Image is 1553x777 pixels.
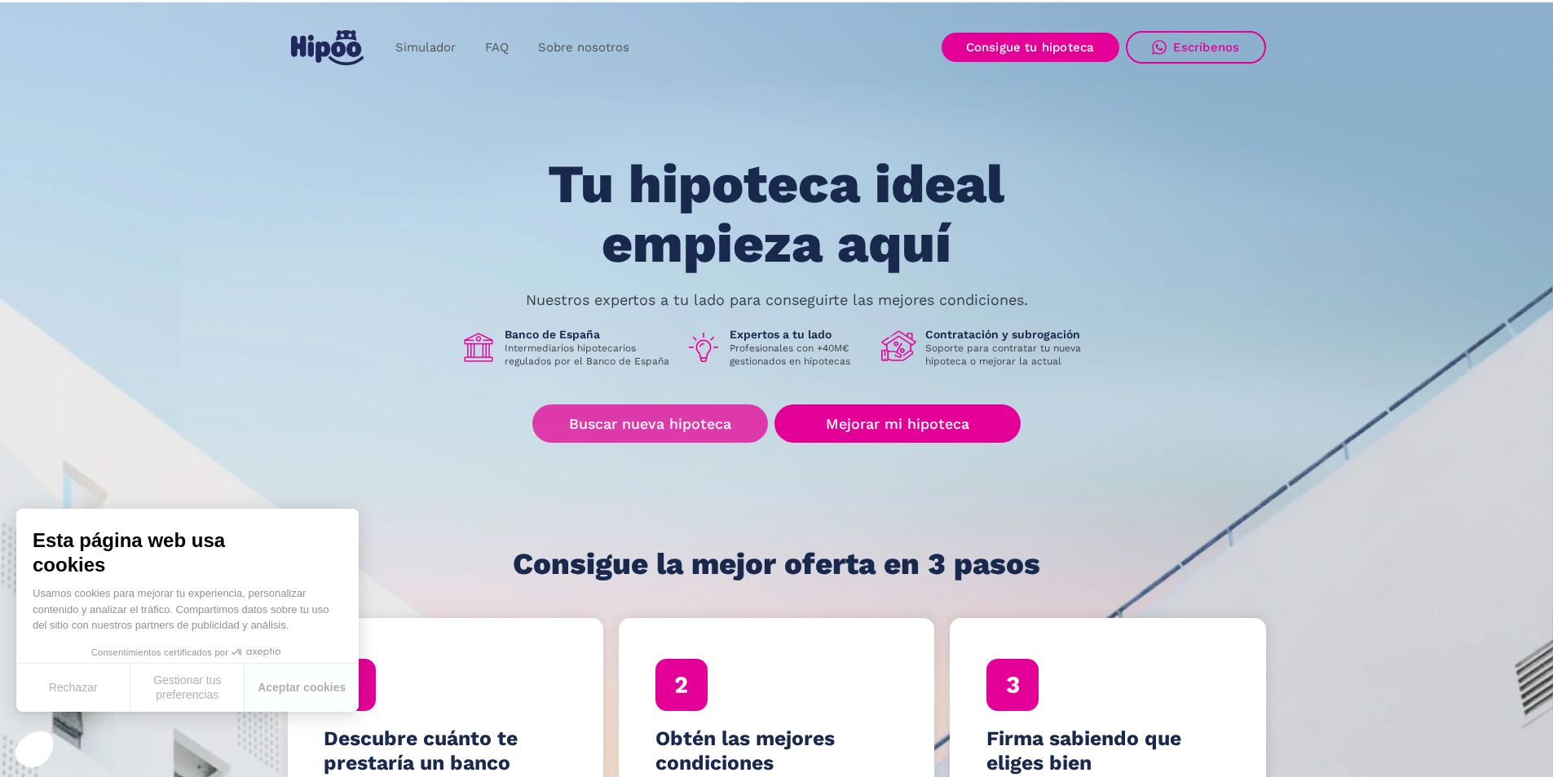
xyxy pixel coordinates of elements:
p: Profesionales con +40M€ gestionados en hipotecas [730,342,868,368]
a: Simulador [381,32,470,64]
a: Sobre nosotros [523,32,644,64]
h1: Consigue la mejor oferta en 3 pasos [513,548,1040,581]
a: home [288,24,368,72]
a: Mejorar mi hipoteca [774,404,1020,443]
p: Intermediarios hipotecarios regulados por el Banco de España [505,342,673,368]
h4: Descubre cuánto te prestaría un banco [324,726,567,775]
a: Consigue tu hipoteca [942,33,1119,62]
a: Escríbenos [1126,31,1266,64]
h4: Firma sabiendo que eliges bien [986,726,1229,775]
h1: Banco de España [505,327,673,342]
h4: Obtén las mejores condiciones [655,726,898,775]
h1: Expertos a tu lado [730,327,868,342]
div: Escríbenos [1173,40,1240,55]
p: Nuestros expertos a tu lado para conseguirte las mejores condiciones. [526,294,1028,307]
h1: Contratación y subrogación [925,327,1093,342]
a: Buscar nueva hipoteca [532,404,768,443]
a: FAQ [470,32,523,64]
p: Soporte para contratar tu nueva hipoteca o mejorar la actual [925,342,1093,368]
h1: Tu hipoteca ideal empieza aquí [467,155,1085,273]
